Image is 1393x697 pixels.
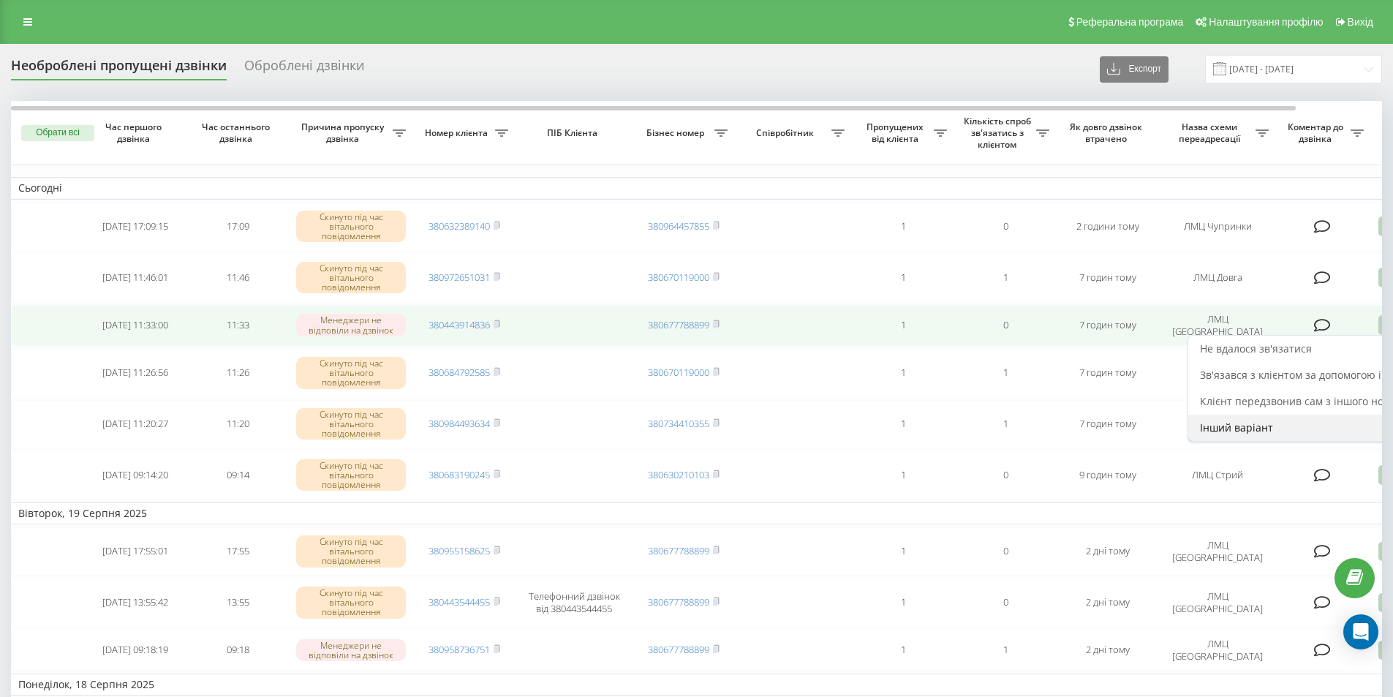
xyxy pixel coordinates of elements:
a: 380443544455 [429,595,490,609]
td: 09:14 [186,451,289,500]
a: 380984493634 [429,417,490,430]
td: 1 [852,305,954,346]
td: 1 [954,630,1057,671]
td: 1 [852,451,954,500]
td: 0 [954,527,1057,576]
td: [DATE] 09:14:20 [84,451,186,500]
td: ЛМЦ [GEOGRAPHIC_DATA] [1159,305,1276,346]
td: ЛМЦ Довга [1159,254,1276,302]
button: Обрати всі [21,125,94,141]
td: 1 [852,254,954,302]
span: Реферальна програма [1076,16,1184,28]
td: 7 годин тому [1057,305,1159,346]
td: 11:46 [186,254,289,302]
span: Співробітник [742,127,831,139]
a: 380670119000 [648,366,709,379]
td: [DATE] 17:55:01 [84,527,186,576]
td: 17:09 [186,203,289,251]
td: 2 дні тому [1057,579,1159,627]
span: Пропущених від клієнта [859,121,934,144]
span: Інший варіант [1200,421,1273,434]
td: 2 години тому [1057,203,1159,251]
td: 13:55 [186,579,289,627]
td: 11:26 [186,349,289,397]
td: [DATE] 09:18:19 [84,630,186,671]
span: ПІБ Клієнта [528,127,620,139]
a: 380958736751 [429,643,490,656]
div: Скинуто під час вітального повідомлення [296,408,406,440]
td: 7 годин тому [1057,400,1159,448]
td: 1 [954,254,1057,302]
td: 1 [852,527,954,576]
td: [DATE] 17:09:15 [84,203,186,251]
div: Скинуто під час вітального повідомлення [296,262,406,294]
span: Причина пропуску дзвінка [296,121,393,144]
td: 1 [852,203,954,251]
td: 1 [852,349,954,397]
a: 380677788899 [648,318,709,331]
td: ЛМЦ [GEOGRAPHIC_DATA] [1159,630,1276,671]
div: Необроблені пропущені дзвінки [11,58,227,80]
a: 380955158625 [429,544,490,557]
a: 380972651031 [429,271,490,284]
a: 380684792585 [429,366,490,379]
a: 380630210103 [648,468,709,481]
span: Вихід [1348,16,1373,28]
a: 380677788899 [648,544,709,557]
td: 1 [852,400,954,448]
span: Коментар до дзвінка [1283,121,1351,144]
td: ЛМЦ Довга [1159,400,1276,448]
a: 380670119000 [648,271,709,284]
td: 17:55 [186,527,289,576]
td: 1 [852,630,954,671]
span: Не вдалося зв'язатися [1200,342,1312,355]
td: 0 [954,203,1057,251]
div: Менеджери не відповіли на дзвінок [296,639,406,661]
span: Час останнього дзвінка [198,121,277,144]
td: ЛМЦ Чупринки [1159,203,1276,251]
td: [DATE] 11:20:27 [84,400,186,448]
td: ЛМЦ Довга [1159,349,1276,397]
div: Оброблені дзвінки [244,58,364,80]
a: 380677788899 [648,643,709,656]
span: Як довго дзвінок втрачено [1068,121,1147,144]
a: 380632389140 [429,219,490,233]
a: 380443914836 [429,318,490,331]
td: [DATE] 11:46:01 [84,254,186,302]
a: 380734410355 [648,417,709,430]
td: 2 дні тому [1057,527,1159,576]
td: 11:20 [186,400,289,448]
div: Скинуто під час вітального повідомлення [296,459,406,491]
td: 1 [852,579,954,627]
a: 380964457855 [648,219,709,233]
div: Скинуто під час вітального повідомлення [296,211,406,243]
td: 7 годин тому [1057,349,1159,397]
td: 1 [954,349,1057,397]
td: 0 [954,451,1057,500]
td: Телефонний дзвінок від 380443544455 [516,579,633,627]
div: Open Intercom Messenger [1343,614,1378,649]
td: [DATE] 13:55:42 [84,579,186,627]
td: 09:18 [186,630,289,671]
div: Менеджери не відповіли на дзвінок [296,314,406,336]
td: 11:33 [186,305,289,346]
td: ЛМЦ [GEOGRAPHIC_DATA] [1159,579,1276,627]
td: 1 [954,400,1057,448]
td: 0 [954,305,1057,346]
td: ЛМЦ [GEOGRAPHIC_DATA] [1159,527,1276,576]
div: Скинуто під час вітального повідомлення [296,587,406,619]
td: 2 дні тому [1057,630,1159,671]
div: Скинуто під час вітального повідомлення [296,357,406,389]
td: 0 [954,579,1057,627]
span: Налаштування профілю [1209,16,1323,28]
div: Скинуто під час вітального повідомлення [296,535,406,568]
span: Номер клієнта [420,127,495,139]
button: Експорт [1100,56,1169,83]
span: Назва схеми переадресації [1166,121,1256,144]
td: ЛМЦ Стрий [1159,451,1276,500]
span: Час першого дзвінка [96,121,175,144]
span: Бізнес номер [640,127,714,139]
td: 9 годин тому [1057,451,1159,500]
a: 380677788899 [648,595,709,609]
td: 7 годин тому [1057,254,1159,302]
